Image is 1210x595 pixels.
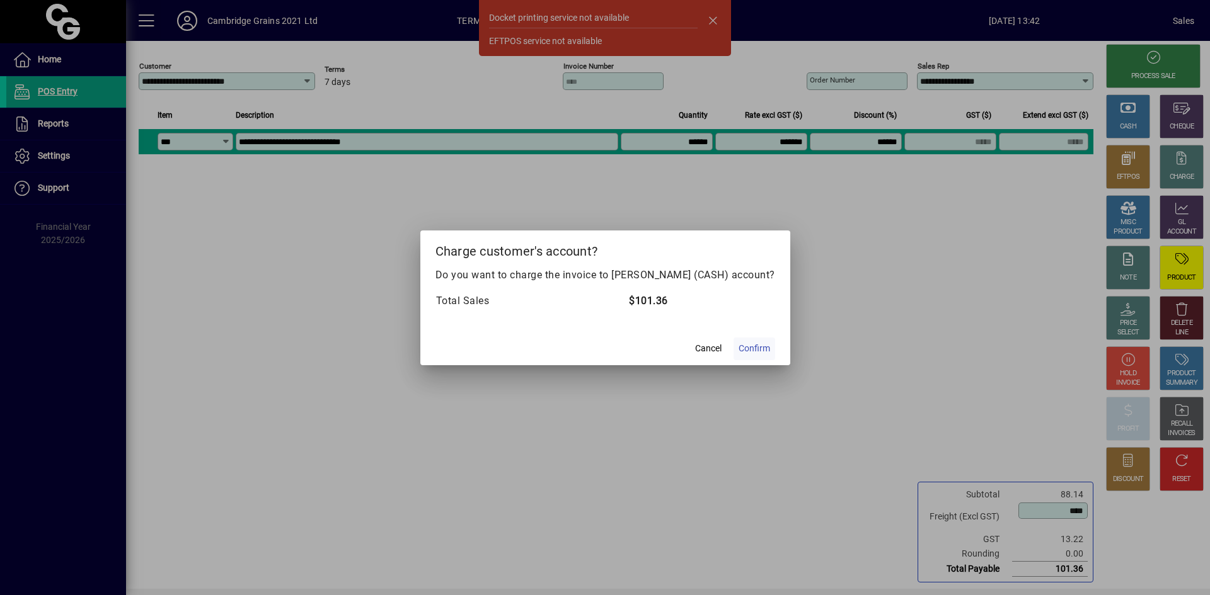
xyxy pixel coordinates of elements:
button: Cancel [688,337,729,360]
button: Confirm [734,337,775,360]
span: Confirm [739,342,770,355]
span: Cancel [695,342,722,355]
td: $101.36 [628,293,775,309]
h2: Charge customer's account? [420,230,790,267]
p: Do you want to charge the invoice to [PERSON_NAME] (CASH) account? [435,268,775,283]
td: Total Sales [435,293,629,309]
